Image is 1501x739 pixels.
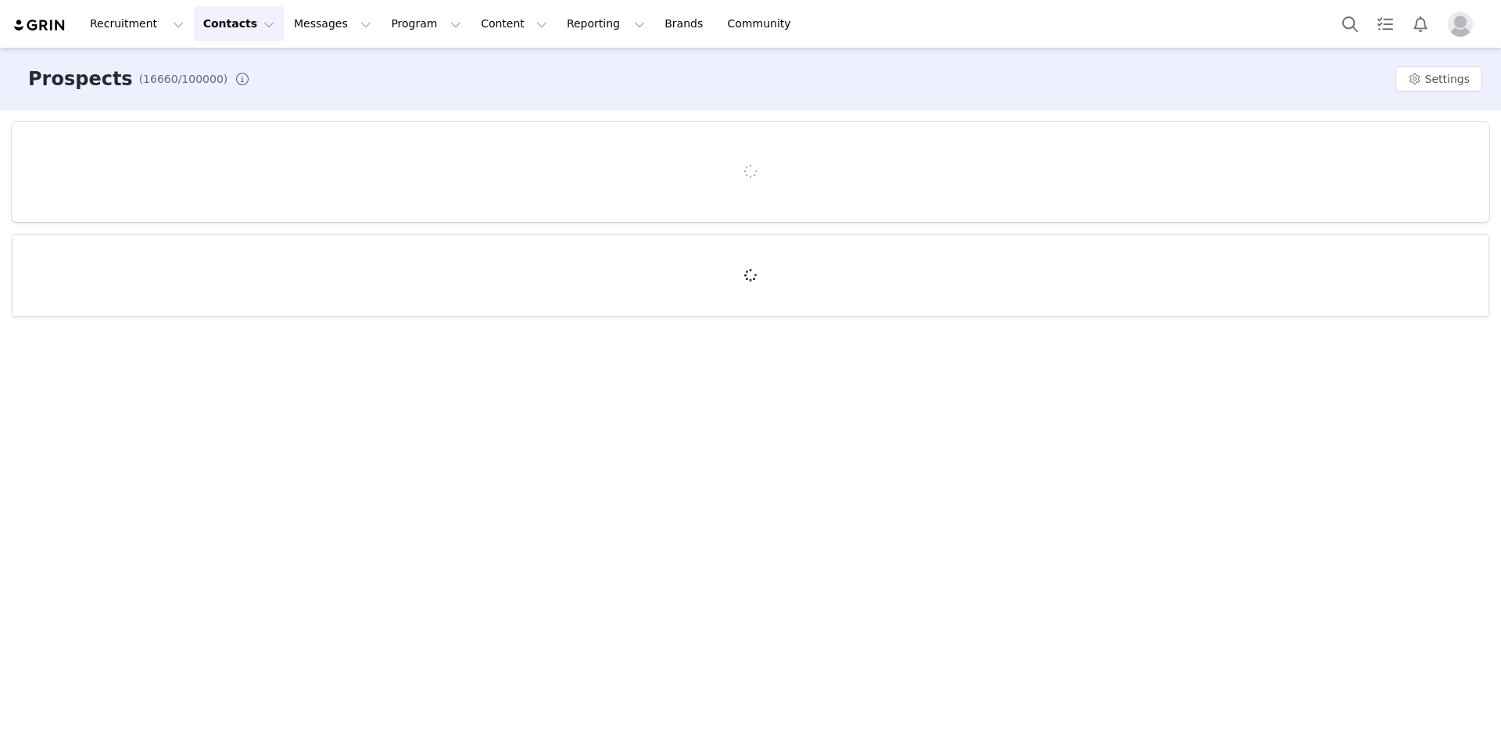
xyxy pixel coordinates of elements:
[557,6,654,41] button: Reporting
[28,65,133,93] h3: Prospects
[655,6,717,41] a: Brands
[1333,6,1367,41] button: Search
[139,71,228,88] span: (16660/100000)
[13,18,67,33] img: grin logo
[81,6,193,41] button: Recruitment
[194,6,284,41] button: Contacts
[382,6,471,41] button: Program
[471,6,557,41] button: Content
[285,6,381,41] button: Messages
[1448,12,1473,37] img: placeholder-profile.jpg
[1368,6,1402,41] a: Tasks
[1403,6,1438,41] button: Notifications
[1438,12,1488,37] button: Profile
[1395,66,1482,91] button: Settings
[718,6,808,41] a: Community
